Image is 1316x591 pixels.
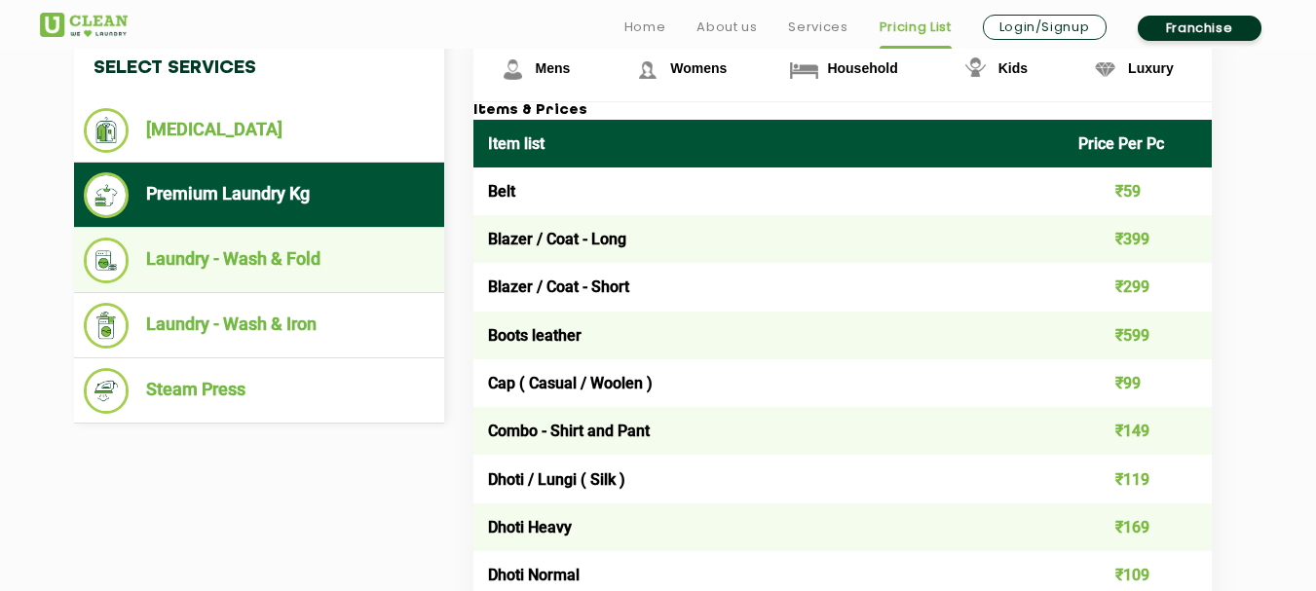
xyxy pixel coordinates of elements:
img: Household [787,53,821,87]
td: ₹299 [1064,263,1212,311]
img: Dry Cleaning [84,108,130,153]
h4: Select Services [74,38,444,98]
img: Kids [959,53,993,87]
td: Belt [473,167,1065,215]
th: Item list [473,120,1065,167]
td: Cap ( Casual / Woolen ) [473,359,1065,407]
span: Womens [670,60,727,76]
td: ₹599 [1064,312,1212,359]
td: ₹59 [1064,167,1212,215]
span: Household [827,60,897,76]
td: Dhoti Heavy [473,503,1065,551]
li: Steam Press [84,368,434,414]
li: Laundry - Wash & Fold [84,238,434,283]
img: Luxury [1088,53,1122,87]
a: Home [624,16,666,39]
span: Luxury [1128,60,1174,76]
td: Blazer / Coat - Long [473,215,1065,263]
h3: Items & Prices [473,102,1212,120]
li: Laundry - Wash & Iron [84,303,434,349]
img: Steam Press [84,368,130,414]
a: Services [788,16,847,39]
td: Blazer / Coat - Short [473,263,1065,311]
td: Combo - Shirt and Pant [473,407,1065,455]
td: ₹149 [1064,407,1212,455]
li: [MEDICAL_DATA] [84,108,434,153]
td: ₹399 [1064,215,1212,263]
a: Login/Signup [983,15,1107,40]
span: Kids [998,60,1028,76]
span: Mens [536,60,571,76]
td: ₹169 [1064,503,1212,551]
td: Dhoti / Lungi ( Silk ) [473,455,1065,502]
img: Laundry - Wash & Fold [84,238,130,283]
a: Franchise [1138,16,1261,41]
img: Mens [496,53,530,87]
th: Price Per Pc [1064,120,1212,167]
a: Pricing List [880,16,952,39]
td: ₹119 [1064,455,1212,502]
img: Laundry - Wash & Iron [84,303,130,349]
img: UClean Laundry and Dry Cleaning [40,13,128,37]
a: About us [696,16,757,39]
img: Womens [630,53,664,87]
td: ₹99 [1064,359,1212,407]
li: Premium Laundry Kg [84,172,434,218]
img: Premium Laundry Kg [84,172,130,218]
td: Boots leather [473,312,1065,359]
